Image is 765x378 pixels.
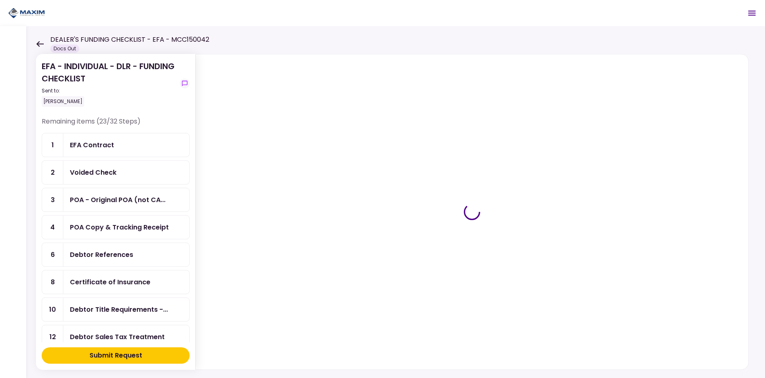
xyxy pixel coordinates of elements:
[42,188,63,211] div: 3
[42,270,190,294] a: 8Certificate of Insurance
[42,160,190,184] a: 2Voided Check
[42,347,190,364] button: Submit Request
[742,3,762,23] button: Open menu
[42,87,177,94] div: Sent to:
[42,60,177,107] div: EFA - INDIVIDUAL - DLR - FUNDING CHECKLIST
[42,325,190,349] a: 12Debtor Sales Tax Treatment
[70,195,166,205] div: POA - Original POA (not CA or GA)
[42,325,63,349] div: 12
[50,35,209,45] h1: DEALER'S FUNDING CHECKLIST - EFA - MCC150042
[89,351,142,360] div: Submit Request
[42,188,190,212] a: 3POA - Original POA (not CA or GA)
[42,117,190,133] div: Remaining items (23/32 Steps)
[42,161,63,184] div: 2
[42,133,63,157] div: 1
[42,243,190,267] a: 6Debtor References
[70,250,133,260] div: Debtor References
[42,215,190,239] a: 4POA Copy & Tracking Receipt
[70,140,114,150] div: EFA Contract
[70,277,150,287] div: Certificate of Insurance
[8,7,45,19] img: Partner icon
[42,216,63,239] div: 4
[70,222,169,232] div: POA Copy & Tracking Receipt
[70,167,116,178] div: Voided Check
[42,297,190,322] a: 10Debtor Title Requirements - Proof of IRP or Exemption
[70,304,168,315] div: Debtor Title Requirements - Proof of IRP or Exemption
[70,332,165,342] div: Debtor Sales Tax Treatment
[42,133,190,157] a: 1EFA Contract
[180,79,190,88] button: show-messages
[42,243,63,266] div: 6
[42,96,84,107] div: [PERSON_NAME]
[42,270,63,294] div: 8
[42,298,63,321] div: 10
[50,45,79,53] div: Docs Out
